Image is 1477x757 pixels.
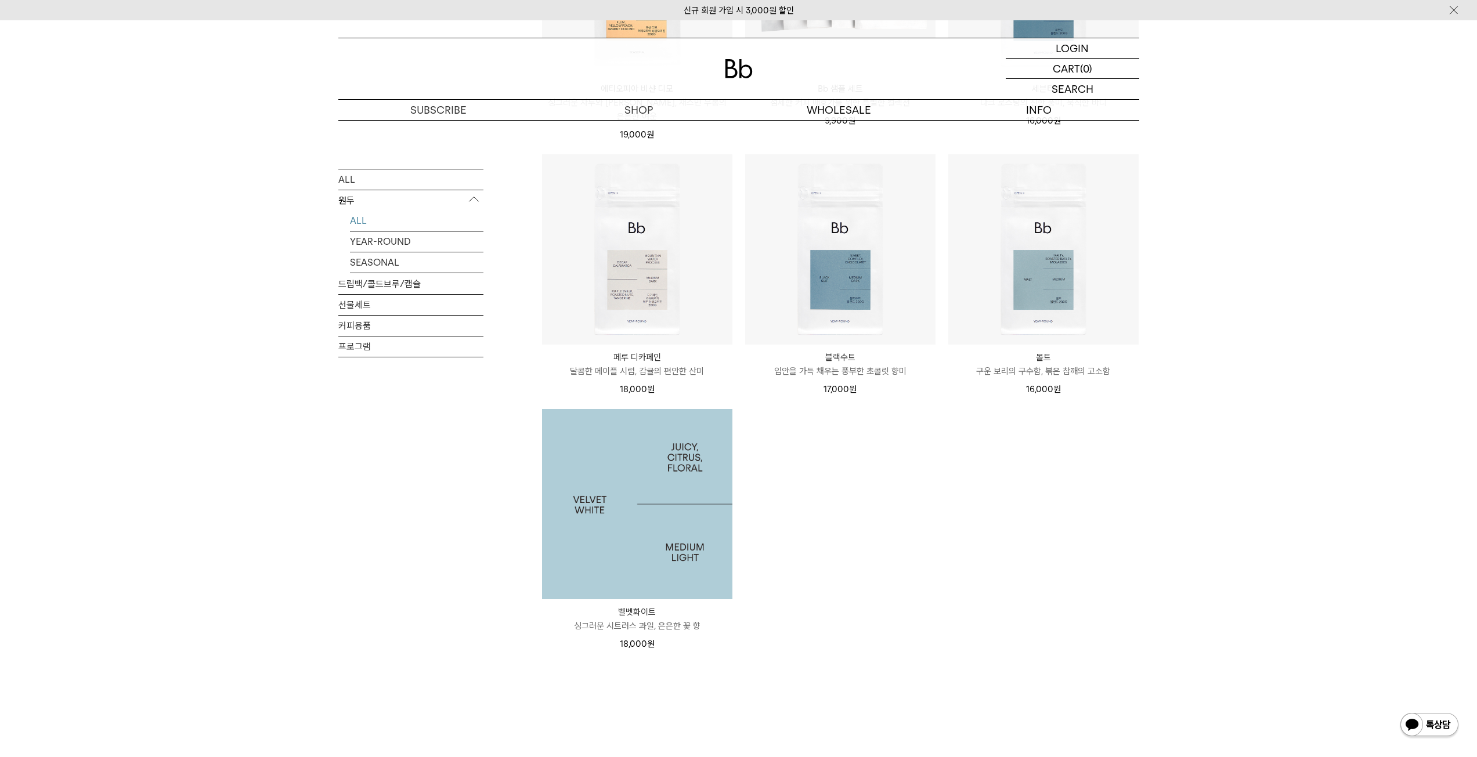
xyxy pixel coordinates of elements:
span: 원 [1053,384,1061,394]
a: 블랙수트 입안을 가득 채우는 풍부한 초콜릿 향미 [745,350,936,378]
span: 원 [647,639,655,649]
p: 페루 디카페인 [542,350,732,364]
a: LOGIN [1006,38,1139,59]
p: 입안을 가득 채우는 풍부한 초콜릿 향미 [745,364,936,378]
p: CART [1053,59,1080,78]
p: 달콤한 메이플 시럽, 감귤의 편안한 산미 [542,364,732,378]
p: 블랙수트 [745,350,936,364]
p: 벨벳화이트 [542,605,732,619]
img: 로고 [725,59,753,78]
span: 17,000 [824,384,857,394]
a: 프로그램 [338,336,483,356]
a: CART (0) [1006,59,1139,79]
a: 선물세트 [338,294,483,314]
p: SEARCH [1052,79,1093,99]
span: 18,000 [620,639,655,649]
p: 원두 [338,190,483,211]
span: 19,000 [620,129,654,140]
a: YEAR-ROUND [350,231,483,251]
span: 16,000 [1026,115,1061,126]
img: 페루 디카페인 [542,154,732,345]
span: 18,000 [620,384,655,394]
a: SUBSCRIBE [338,100,539,120]
p: 싱그러운 시트러스 과일, 은은한 꽃 향 [542,619,732,633]
a: 드립백/콜드브루/캡슐 [338,273,483,294]
span: 원 [647,129,654,140]
a: 벨벳화이트 싱그러운 시트러스 과일, 은은한 꽃 향 [542,605,732,633]
img: 몰트 [948,154,1139,345]
span: 원 [849,384,857,394]
span: 원 [1053,115,1061,126]
a: 페루 디카페인 달콤한 메이플 시럽, 감귤의 편안한 산미 [542,350,732,378]
a: SHOP [539,100,739,120]
a: ALL [338,169,483,189]
p: LOGIN [1056,38,1089,58]
a: 커피용품 [338,315,483,335]
a: 벨벳화이트 [542,409,732,599]
img: 블랙수트 [745,154,936,345]
p: (0) [1080,59,1092,78]
img: 1000000025_add2_054.jpg [542,409,732,599]
img: 카카오톡 채널 1:1 채팅 버튼 [1399,712,1460,740]
a: SEASONAL [350,252,483,272]
p: WHOLESALE [739,100,939,120]
span: 원 [848,115,855,126]
span: 16,000 [1026,384,1061,394]
p: INFO [939,100,1139,120]
span: 원 [647,384,655,394]
span: 9,900 [825,115,855,126]
a: 몰트 구운 보리의 구수함, 볶은 참깨의 고소함 [948,350,1139,378]
a: 신규 회원 가입 시 3,000원 할인 [684,5,794,16]
p: 구운 보리의 구수함, 볶은 참깨의 고소함 [948,364,1139,378]
a: ALL [350,210,483,230]
p: 몰트 [948,350,1139,364]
